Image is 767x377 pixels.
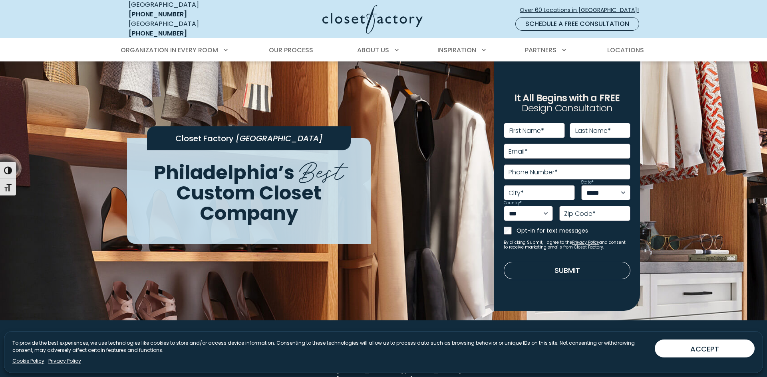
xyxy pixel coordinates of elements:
img: Closet Factory Logo [322,5,423,34]
nav: Primary Menu [115,39,652,61]
a: Privacy Policy [572,239,599,245]
span: Philadelphia’s [154,159,294,186]
a: Schedule a Free Consultation [515,17,639,31]
label: Last Name [575,128,611,134]
label: City [509,190,524,196]
label: Zip Code [564,211,596,217]
button: ACCEPT [655,339,755,357]
span: Design Consultation [522,102,613,115]
a: [PHONE_NUMBER] [129,29,187,38]
div: [GEOGRAPHIC_DATA] [129,19,244,38]
label: Phone Number [509,169,558,176]
label: First Name [509,128,544,134]
a: Over 60 Locations in [GEOGRAPHIC_DATA]! [519,3,646,17]
span: It All Begins with a FREE [514,91,620,105]
span: Locations [607,45,644,55]
label: Opt-in for text messages [517,227,630,235]
p: To provide the best experiences, we use technologies like cookies to store and/or access device i... [12,339,648,354]
span: Best [299,151,344,187]
a: Cookie Policy [12,357,44,365]
small: By clicking Submit, I agree to the and consent to receive marketing emails from Closet Factory. [504,240,630,250]
label: State [581,180,594,184]
a: [PHONE_NUMBER] [129,10,187,19]
a: Privacy Policy [48,357,81,365]
span: Inspiration [437,45,476,55]
label: Country [504,201,522,205]
span: [GEOGRAPHIC_DATA] [236,133,323,144]
span: Custom Closet Company [176,180,322,227]
span: About Us [357,45,389,55]
span: Over 60 Locations in [GEOGRAPHIC_DATA]! [520,6,645,14]
span: Our Process [269,45,313,55]
span: Organization in Every Room [121,45,218,55]
span: Closet Factory [175,133,234,144]
span: Partners [525,45,556,55]
label: Email [509,148,528,155]
button: Submit [504,262,630,279]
